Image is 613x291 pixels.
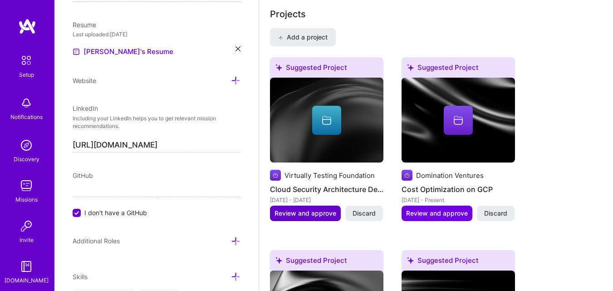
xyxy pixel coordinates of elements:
[17,217,35,235] img: Invite
[270,195,383,205] div: [DATE] - [DATE]
[84,208,147,217] span: I don't have a GitHub
[270,183,383,195] h4: Cloud Security Architecture Design
[18,18,36,35] img: logo
[73,46,173,57] a: [PERSON_NAME]'s Resume
[270,57,383,81] div: Suggested Project
[406,209,468,218] span: Review and approve
[402,250,515,274] div: Suggested Project
[270,28,336,46] button: Add a project
[402,57,515,81] div: Suggested Project
[278,35,283,40] i: icon PlusBlack
[402,183,515,195] h4: Cost Optimization on GCP
[402,78,515,163] img: cover
[235,46,240,51] i: icon Close
[407,64,414,71] i: icon SuggestedTeams
[275,209,336,218] span: Review and approve
[270,170,281,181] img: Company logo
[17,94,35,112] img: bell
[345,206,383,221] button: Discard
[73,48,80,55] img: Resume
[284,171,375,180] div: Virtually Testing Foundation
[14,154,39,164] div: Discovery
[73,115,240,130] p: Including your LinkedIn helps you to get relevant mission recommendations.
[73,273,88,281] span: Skills
[73,30,240,39] div: Last uploaded: [DATE]
[270,7,306,21] div: Projects
[73,77,96,84] span: Website
[484,209,507,218] span: Discard
[15,195,38,204] div: Missions
[402,195,515,205] div: [DATE] - Present
[275,64,282,71] i: icon SuggestedTeams
[17,136,35,154] img: discovery
[20,235,34,245] div: Invite
[278,33,328,42] span: Add a project
[5,276,49,285] div: [DOMAIN_NAME]
[477,206,515,221] button: Discard
[407,257,414,264] i: icon SuggestedTeams
[270,206,341,221] button: Review and approve
[353,209,376,218] span: Discard
[17,177,35,195] img: teamwork
[275,257,282,264] i: icon SuggestedTeams
[270,78,383,163] img: cover
[10,112,43,122] div: Notifications
[73,172,93,179] span: GitHub
[270,7,306,21] div: Add projects you've worked on
[73,237,120,245] span: Additional Roles
[402,170,412,181] img: Company logo
[19,70,34,79] div: Setup
[416,171,484,180] div: Domination Ventures
[270,250,383,274] div: Suggested Project
[73,21,96,29] span: Resume
[402,206,472,221] button: Review and approve
[73,104,98,112] span: LinkedIn
[17,51,36,70] img: setup
[17,257,35,276] img: guide book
